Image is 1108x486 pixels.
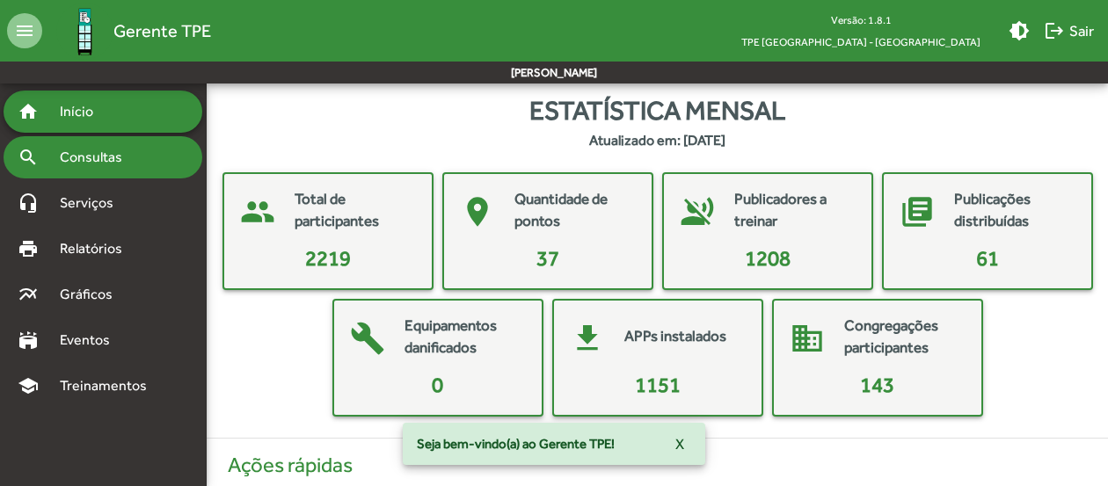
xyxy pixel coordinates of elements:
button: Sair [1037,15,1101,47]
span: Gráficos [49,284,136,305]
strong: Atualizado em: [DATE] [589,130,725,151]
span: 2219 [305,246,351,270]
span: TPE [GEOGRAPHIC_DATA] - [GEOGRAPHIC_DATA] [727,31,995,53]
mat-icon: people [231,185,284,238]
mat-icon: brightness_medium [1009,20,1030,41]
img: Logo [56,3,113,60]
span: Serviços [49,192,137,214]
span: Estatística mensal [529,91,785,130]
mat-icon: logout [1044,20,1065,41]
span: Início [49,101,119,122]
span: Seja bem-vindo(a) ao Gerente TPE! [417,435,615,453]
mat-card-title: Congregações participantes [844,315,964,359]
mat-icon: print [18,238,39,259]
mat-icon: home [18,101,39,122]
span: 143 [860,373,894,396]
span: 1151 [635,373,681,396]
mat-icon: library_books [891,185,944,238]
mat-icon: search [18,147,39,168]
mat-icon: headset_mic [18,192,39,214]
mat-card-title: Publicadores a treinar [734,188,854,233]
mat-card-title: Total de participantes [295,188,414,233]
mat-icon: domain [781,312,834,365]
mat-icon: voice_over_off [671,185,724,238]
h4: Ações rápidas [217,453,1097,478]
mat-card-title: Quantidade de pontos [514,188,634,233]
span: 61 [976,246,999,270]
span: Gerente TPE [113,17,211,45]
mat-icon: menu [7,13,42,48]
mat-card-title: Equipamentos danificados [405,315,524,359]
mat-icon: place [451,185,504,238]
span: X [675,428,684,460]
span: 37 [536,246,559,270]
mat-icon: school [18,375,39,396]
span: 1208 [745,246,791,270]
span: 0 [432,373,443,396]
mat-card-title: APPs instalados [624,325,726,348]
span: Sair [1044,15,1094,47]
span: Consultas [49,147,145,168]
span: Relatórios [49,238,145,259]
mat-icon: get_app [561,312,614,365]
mat-icon: build [341,312,394,365]
mat-card-title: Publicações distribuídas [954,188,1074,233]
a: Gerente TPE [42,3,211,60]
span: Treinamentos [49,375,168,396]
div: Versão: 1.8.1 [727,9,995,31]
span: Eventos [49,330,134,351]
mat-icon: stadium [18,330,39,351]
button: X [661,428,698,460]
mat-icon: multiline_chart [18,284,39,305]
